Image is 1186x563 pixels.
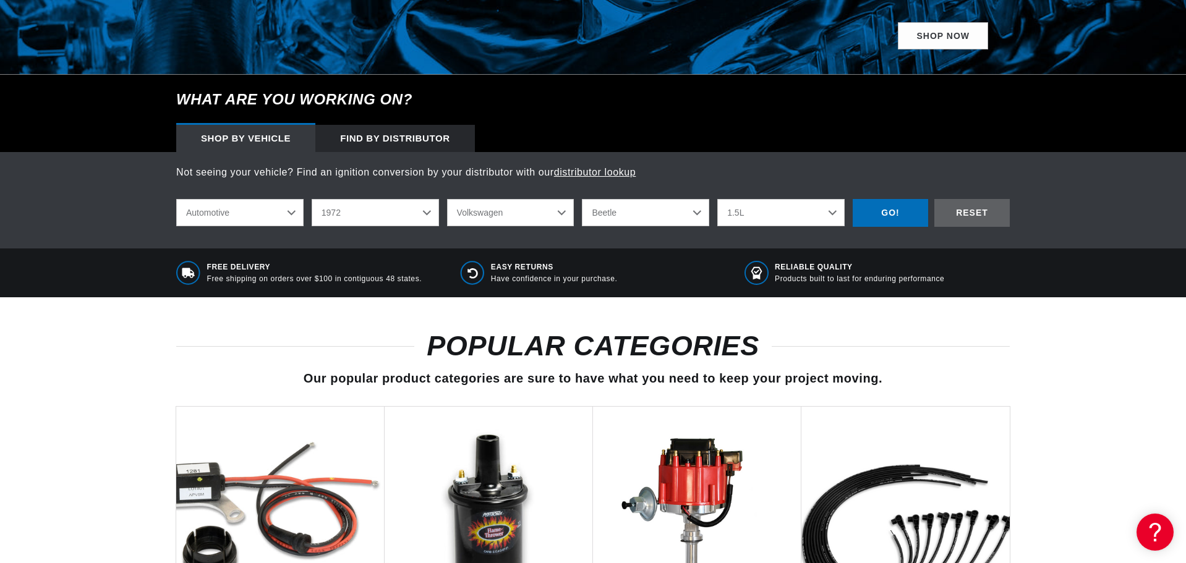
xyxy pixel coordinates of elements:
h6: What are you working on? [145,75,1041,124]
a: distributor lookup [554,167,636,177]
div: RESET [934,199,1010,227]
p: Have confidence in your purchase. [491,274,618,284]
p: Not seeing your vehicle? Find an ignition conversion by your distributor with our [176,164,1010,180]
select: Year [312,199,439,226]
span: RELIABLE QUALITY [775,262,944,273]
div: Find by Distributor [315,125,475,152]
p: Free shipping on orders over $100 in contiguous 48 states. [207,274,422,284]
span: Free Delivery [207,262,422,273]
select: Make [447,199,574,226]
a: SHOP NOW [898,22,988,50]
div: GO! [853,199,928,227]
select: Ride Type [176,199,304,226]
span: Easy Returns [491,262,618,273]
div: Shop by vehicle [176,125,315,152]
p: Products built to last for enduring performance [775,274,944,284]
select: Model [582,199,709,226]
select: Engine [717,199,845,226]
